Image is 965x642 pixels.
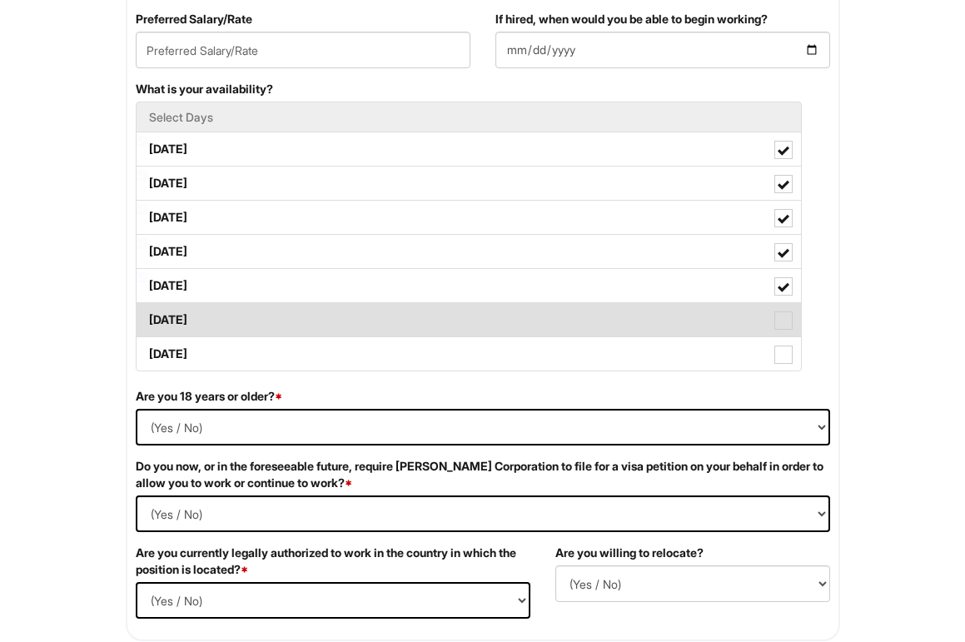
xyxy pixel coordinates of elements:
input: Preferred Salary/Rate [136,32,470,68]
select: (Yes / No) [136,582,530,619]
label: [DATE] [137,235,801,268]
label: What is your availability? [136,81,273,97]
h5: Select Days [149,111,788,123]
select: (Yes / No) [555,565,830,602]
label: Are you currently legally authorized to work in the country in which the position is located? [136,545,530,578]
label: [DATE] [137,201,801,234]
select: (Yes / No) [136,409,830,445]
label: [DATE] [137,167,801,200]
label: [DATE] [137,303,801,336]
label: Do you now, or in the foreseeable future, require [PERSON_NAME] Corporation to file for a visa pe... [136,458,830,491]
select: (Yes / No) [136,495,830,532]
label: Preferred Salary/Rate [136,11,252,27]
label: [DATE] [137,337,801,371]
label: [DATE] [137,269,801,302]
label: Are you 18 years or older? [136,388,282,405]
label: Are you willing to relocate? [555,545,704,561]
label: [DATE] [137,132,801,166]
label: If hired, when would you be able to begin working? [495,11,768,27]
